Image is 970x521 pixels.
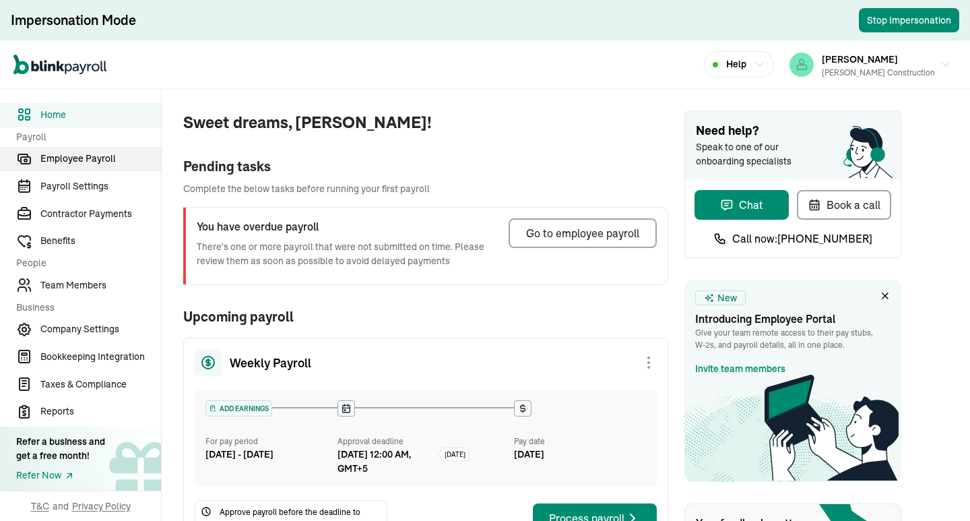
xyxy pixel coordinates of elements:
span: Help [726,57,746,71]
button: Stop Impersonation [859,8,959,32]
p: There's one or more payroll that were not submitted on time. Please review them as soon as possib... [197,240,498,268]
div: Chat [720,197,763,213]
div: [DATE] - [DATE] [205,448,337,462]
span: Employee Payroll [40,152,161,166]
span: Need help? [696,122,890,140]
span: Bookkeeping Integration [40,350,161,364]
span: Taxes & Compliance [40,377,161,392]
nav: Global [13,45,106,84]
span: Privacy Policy [72,499,131,513]
div: Book a call [808,197,880,213]
div: Pay date [514,435,646,448]
span: Upcoming payroll [183,307,668,327]
button: Chat [694,190,789,220]
div: Go to employee payroll [526,225,639,241]
div: ADD EARNINGS [206,401,271,416]
div: [DATE] 12:00 AM, GMT+5 [337,448,439,476]
div: [PERSON_NAME] Construction [822,67,935,79]
span: T&C [31,499,49,513]
div: Pending tasks [183,156,668,177]
p: Give your team remote access to their pay stubs, W‑2s, and payroll details, all in one place. [695,327,891,351]
div: Impersonation Mode [11,11,136,30]
span: Speak to one of our onboarding specialists [696,140,810,168]
span: [DATE] [445,450,465,460]
span: Home [40,108,161,122]
span: Team Members [40,278,161,293]
span: Reports [40,404,161,419]
div: For pay period [205,435,337,448]
span: Weekly Payroll [230,354,311,372]
span: New [717,291,737,305]
div: Approval deadline [337,435,509,448]
button: Book a call [797,190,891,220]
a: Invite team members [695,362,785,376]
a: Refer Now [16,468,105,483]
span: Company Settings [40,322,161,336]
h3: Introducing Employee Portal [695,311,891,327]
button: Help [704,51,774,78]
div: [DATE] [514,448,646,462]
h3: You have overdue payroll [197,218,498,235]
span: Call now: [PHONE_NUMBER] [732,231,872,247]
button: Go to employee payroll [509,218,657,248]
span: Business [16,301,153,315]
span: People [16,256,153,270]
span: Payroll Settings [40,179,161,193]
span: Benefits [40,234,161,248]
span: Contractor Payments [40,207,161,221]
div: Refer a business and get a free month! [16,435,105,463]
button: [PERSON_NAME][PERSON_NAME] Construction [784,48,957,82]
span: Complete the below tasks before running your first payroll [183,182,668,196]
span: Payroll [16,130,153,144]
iframe: Chat Widget [746,375,970,521]
span: Sweet dreams, [PERSON_NAME]! [183,111,668,135]
span: [PERSON_NAME] [822,53,898,65]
